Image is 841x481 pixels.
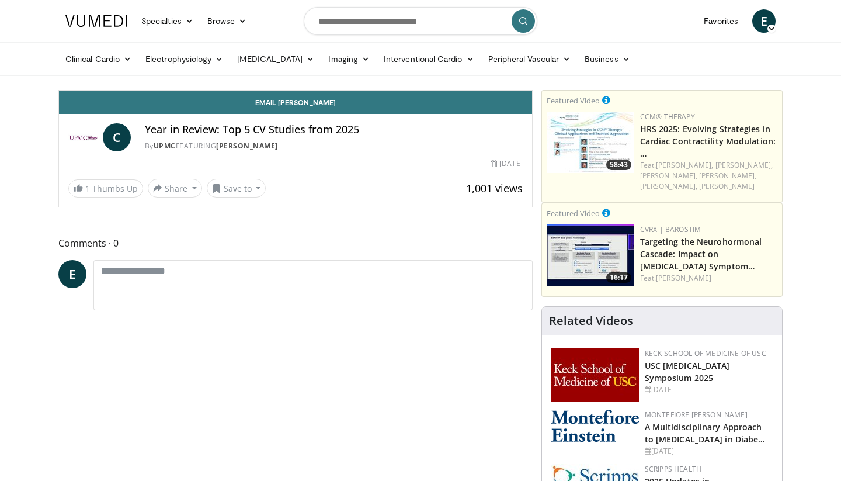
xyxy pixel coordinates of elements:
[640,171,697,181] a: [PERSON_NAME],
[645,464,701,474] a: Scripps Health
[640,123,776,159] a: HRS 2025: Evolving Strategies in Cardiac Contractility Modulation: …
[645,348,766,358] a: Keck School of Medicine of USC
[699,171,756,181] a: [PERSON_NAME],
[752,9,776,33] a: E
[547,112,634,173] img: 3f694bbe-f46e-4e2a-ab7b-fff0935bbb6c.150x105_q85_crop-smart_upscale.jpg
[551,410,639,442] img: b0142b4c-93a1-4b58-8f91-5265c282693c.png.150x105_q85_autocrop_double_scale_upscale_version-0.2.png
[68,123,98,151] img: UPMC
[65,15,127,27] img: VuMedi Logo
[715,160,773,170] a: [PERSON_NAME],
[697,9,745,33] a: Favorites
[491,158,522,169] div: [DATE]
[85,183,90,194] span: 1
[145,141,523,151] div: By FEATURING
[606,272,631,283] span: 16:17
[58,260,86,288] a: E
[304,7,537,35] input: Search topics, interventions
[578,47,637,71] a: Business
[154,141,176,151] a: UPMC
[549,314,633,328] h4: Related Videos
[230,47,321,71] a: [MEDICAL_DATA]
[645,421,766,445] a: A Multidisciplinary Approach to [MEDICAL_DATA] in Diabe…
[547,224,634,286] a: 16:17
[321,47,377,71] a: Imaging
[640,236,762,272] a: Targeting the Neurohormonal Cascade: Impact on [MEDICAL_DATA] Symptom…
[640,273,777,283] div: Feat.
[547,224,634,286] img: f3314642-f119-4bcb-83d2-db4b1a91d31e.150x105_q85_crop-smart_upscale.jpg
[216,141,278,151] a: [PERSON_NAME]
[58,236,533,251] span: Comments 0
[640,112,695,122] a: CCM® Therapy
[547,95,600,106] small: Featured Video
[58,47,138,71] a: Clinical Cardio
[645,446,773,456] div: [DATE]
[640,160,777,192] div: Feat.
[59,91,532,114] a: Email [PERSON_NAME]
[481,47,578,71] a: Peripheral Vascular
[645,385,773,395] div: [DATE]
[606,160,631,170] span: 58:43
[656,160,713,170] a: [PERSON_NAME],
[645,360,730,383] a: USC [MEDICAL_DATA] Symposium 2025
[148,179,202,198] button: Share
[207,179,266,198] button: Save to
[699,181,755,191] a: [PERSON_NAME]
[640,181,697,191] a: [PERSON_NAME],
[103,123,131,151] a: C
[547,112,634,173] a: 58:43
[200,9,254,33] a: Browse
[377,47,481,71] a: Interventional Cardio
[145,123,523,136] h4: Year in Review: Top 5 CV Studies from 2025
[551,348,639,402] img: 7b941f1f-d101-407a-8bfa-07bd47db01ba.png.150x105_q85_autocrop_double_scale_upscale_version-0.2.jpg
[68,179,143,198] a: 1 Thumbs Up
[656,273,711,283] a: [PERSON_NAME]
[138,47,230,71] a: Electrophysiology
[547,208,600,219] small: Featured Video
[645,410,748,420] a: Montefiore [PERSON_NAME]
[134,9,200,33] a: Specialties
[466,181,523,195] span: 1,001 views
[640,224,701,234] a: CVRx | Barostim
